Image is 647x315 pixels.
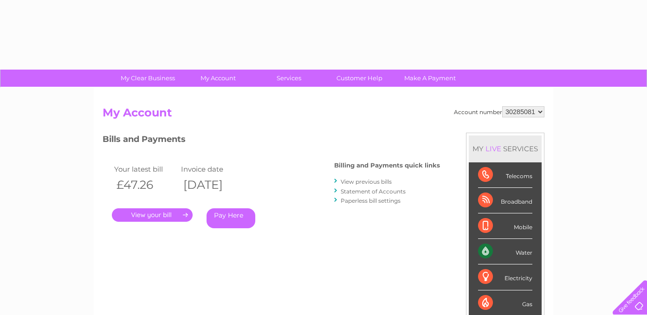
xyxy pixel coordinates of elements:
div: LIVE [484,144,503,153]
div: Telecoms [478,162,532,188]
h4: Billing and Payments quick links [334,162,440,169]
th: [DATE] [179,175,246,194]
div: Broadband [478,188,532,213]
a: Customer Help [321,70,398,87]
a: . [112,208,193,222]
a: Services [251,70,327,87]
h3: Bills and Payments [103,133,440,149]
td: Your latest bill [112,163,179,175]
div: Electricity [478,264,532,290]
a: Paperless bill settings [341,197,401,204]
div: Account number [454,106,544,117]
a: My Account [180,70,257,87]
h2: My Account [103,106,544,124]
div: MY SERVICES [469,135,542,162]
a: Statement of Accounts [341,188,406,195]
a: Make A Payment [392,70,468,87]
div: Water [478,239,532,264]
a: Pay Here [207,208,255,228]
th: £47.26 [112,175,179,194]
div: Mobile [478,213,532,239]
td: Invoice date [179,163,246,175]
a: View previous bills [341,178,392,185]
a: My Clear Business [110,70,186,87]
